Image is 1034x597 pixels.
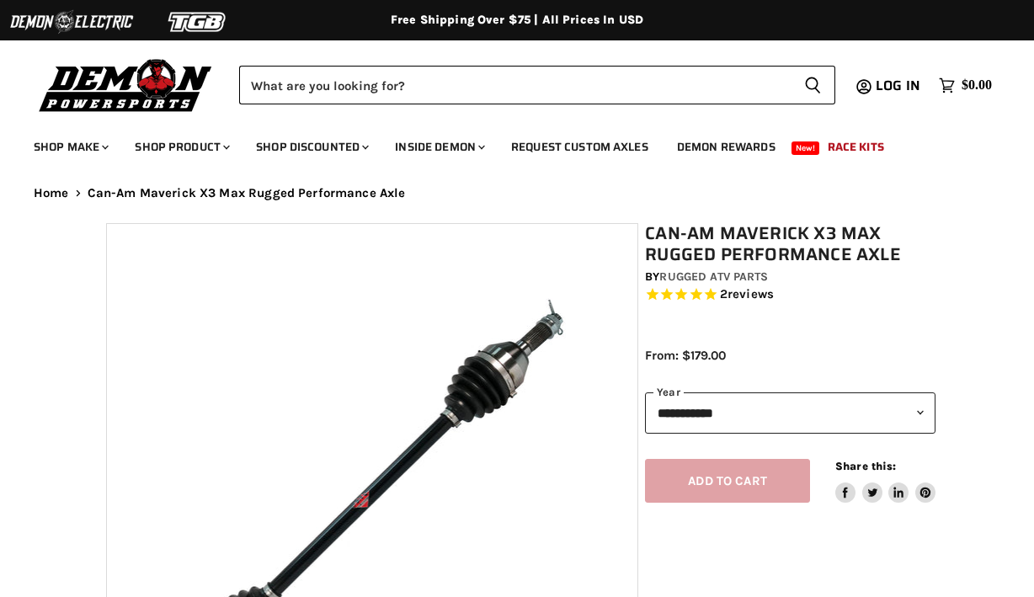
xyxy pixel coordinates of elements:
a: Log in [868,78,930,93]
div: by [645,268,935,286]
input: Search [239,66,791,104]
a: Shop Discounted [243,130,379,164]
a: Demon Rewards [664,130,788,164]
span: Can-Am Maverick X3 Max Rugged Performance Axle [88,186,406,200]
img: Demon Powersports [34,55,218,115]
span: reviews [728,287,774,302]
button: Search [791,66,835,104]
span: New! [791,141,820,155]
form: Product [239,66,835,104]
a: Rugged ATV Parts [659,269,768,284]
span: Rated 5.0 out of 5 stars 2 reviews [645,286,935,304]
a: Shop Make [21,130,119,164]
span: Share this: [835,460,896,472]
a: Home [34,186,69,200]
a: $0.00 [930,73,1000,98]
img: TGB Logo 2 [135,6,261,38]
span: Log in [876,75,920,96]
h1: Can-Am Maverick X3 Max Rugged Performance Axle [645,223,935,265]
img: Demon Electric Logo 2 [8,6,135,38]
span: From: $179.00 [645,348,726,363]
ul: Main menu [21,123,988,164]
span: 2 reviews [720,287,774,302]
a: Inside Demon [382,130,495,164]
a: Race Kits [815,130,897,164]
a: Request Custom Axles [498,130,661,164]
aside: Share this: [835,459,935,504]
select: year [645,392,935,434]
span: $0.00 [962,77,992,93]
a: Shop Product [122,130,240,164]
